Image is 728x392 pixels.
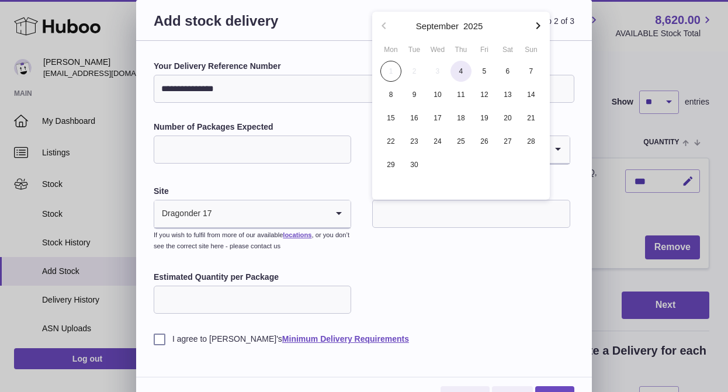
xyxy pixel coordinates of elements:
[474,131,495,152] span: 26
[496,60,519,83] button: 6
[379,130,403,153] button: 22
[154,61,574,72] label: Your Delivery Reference Number
[519,130,543,153] button: 28
[449,106,473,130] button: 18
[154,272,351,283] label: Estimated Quantity per Package
[404,84,425,105] span: 9
[416,22,459,30] button: September
[213,200,328,227] input: Search for option
[282,334,409,344] a: Minimum Delivery Requirements
[379,44,403,55] div: Mon
[496,83,519,106] button: 13
[379,153,403,176] button: 29
[403,44,426,55] div: Tue
[473,44,496,55] div: Fri
[474,61,495,82] span: 5
[364,12,574,44] span: Step 2 of 3
[380,107,401,129] span: 15
[497,84,518,105] span: 13
[450,107,472,129] span: 18
[519,83,543,106] button: 14
[403,130,426,153] button: 23
[473,60,496,83] button: 5
[154,186,351,197] label: Site
[154,334,574,345] label: I agree to [PERSON_NAME]'s
[449,60,473,83] button: 4
[154,200,351,228] div: Search for option
[427,61,448,82] span: 3
[521,131,542,152] span: 28
[474,107,495,129] span: 19
[521,84,542,105] span: 14
[403,83,426,106] button: 9
[404,61,425,82] span: 2
[521,107,542,129] span: 21
[449,44,473,55] div: Thu
[474,84,495,105] span: 12
[426,83,449,106] button: 10
[380,61,401,82] span: 1
[521,61,542,82] span: 7
[519,106,543,130] button: 21
[404,131,425,152] span: 23
[497,61,518,82] span: 6
[380,131,401,152] span: 22
[379,106,403,130] button: 15
[450,131,472,152] span: 25
[379,60,403,83] button: 1
[449,83,473,106] button: 11
[426,130,449,153] button: 24
[427,107,448,129] span: 17
[404,154,425,175] span: 30
[427,131,448,152] span: 24
[283,231,311,238] a: locations
[403,153,426,176] button: 30
[154,200,213,227] span: Dragonder 17
[426,44,449,55] div: Wed
[154,12,364,44] h3: Add stock delivery
[426,60,449,83] button: 3
[463,22,483,30] button: 2025
[519,60,543,83] button: 7
[473,106,496,130] button: 19
[496,106,519,130] button: 20
[427,84,448,105] span: 10
[379,83,403,106] button: 8
[449,130,473,153] button: 25
[497,131,518,152] span: 27
[154,122,351,133] label: Number of Packages Expected
[380,154,401,175] span: 29
[450,84,472,105] span: 11
[473,130,496,153] button: 26
[154,231,349,249] small: If you wish to fulfil from more of our available , or you don’t see the correct site here - pleas...
[404,107,425,129] span: 16
[403,60,426,83] button: 2
[473,83,496,106] button: 12
[426,106,449,130] button: 17
[496,130,519,153] button: 27
[403,106,426,130] button: 16
[496,44,519,55] div: Sat
[380,84,401,105] span: 8
[519,44,543,55] div: Sun
[497,107,518,129] span: 20
[450,61,472,82] span: 4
